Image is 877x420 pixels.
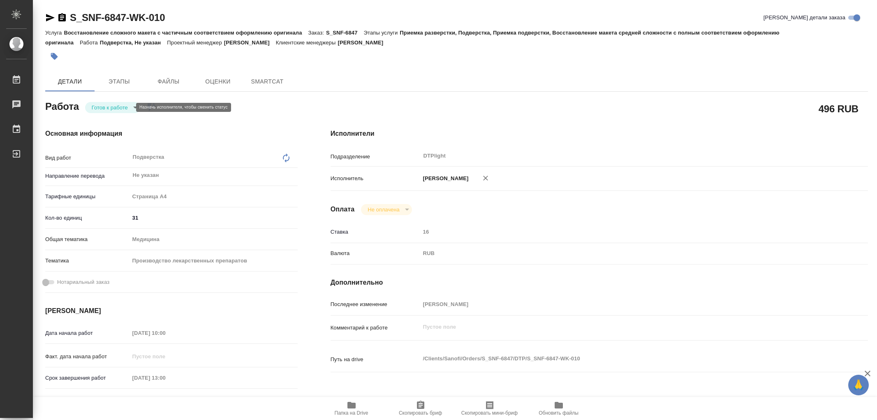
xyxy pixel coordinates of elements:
p: Восстановление сложного макета с частичным соответствием оформлению оригинала [64,30,308,36]
button: Готов к работе [89,104,130,111]
p: Дата начала работ [45,329,130,337]
button: Добавить тэг [45,47,63,65]
span: Нотариальный заказ [57,278,109,286]
div: Производство лекарственных препаратов [130,254,298,268]
span: SmartCat [248,77,287,87]
button: Папка на Drive [317,397,386,420]
span: 🙏 [852,376,865,394]
span: Детали [50,77,90,87]
button: Скопировать ссылку [57,13,67,23]
input: ✎ Введи что-нибудь [130,212,298,224]
div: Страница А4 [130,190,298,204]
button: Обновить файлы [524,397,593,420]
h4: [PERSON_NAME] [45,306,298,316]
button: Скопировать бриф [386,397,455,420]
input: Пустое поле [130,350,201,362]
p: Ставка [331,228,420,236]
p: Проектный менеджер [167,39,224,46]
p: Подверстка, Не указан [100,39,167,46]
p: Общая тематика [45,235,130,244]
p: Факт. дата начала работ [45,353,130,361]
h4: Оплата [331,204,355,214]
textarea: /Clients/Sanofi/Orders/S_SNF-6847/DTP/S_SNF-6847-WK-010 [420,352,823,366]
p: Вид работ [45,154,130,162]
button: 🙏 [848,375,869,395]
p: Исполнитель [331,174,420,183]
p: Клиентские менеджеры [276,39,338,46]
p: Кол-во единиц [45,214,130,222]
p: Валюта [331,249,420,258]
p: Работа [80,39,100,46]
h2: 496 RUB [819,102,858,116]
p: Тематика [45,257,130,265]
p: Последнее изменение [331,300,420,309]
p: [PERSON_NAME] [224,39,276,46]
p: [PERSON_NAME] [338,39,389,46]
p: Комментарий к работе [331,324,420,332]
input: Пустое поле [420,226,823,238]
span: Оценки [198,77,238,87]
span: Этапы [100,77,139,87]
input: Пустое поле [130,327,201,339]
p: Срок завершения работ [45,374,130,382]
span: Скопировать бриф [399,410,442,416]
p: Путь на drive [331,355,420,364]
input: Пустое поле [130,372,201,384]
p: [PERSON_NAME] [420,174,469,183]
input: Пустое поле [420,298,823,310]
button: Не оплачена [365,206,402,213]
h4: Основная информация [45,129,298,139]
h2: Работа [45,98,79,113]
p: Тарифные единицы [45,193,130,201]
div: Готов к работе [85,102,140,113]
p: Заказ: [308,30,326,36]
p: S_SNF-6847 [326,30,364,36]
h4: Дополнительно [331,278,868,288]
p: Приемка разверстки, Подверстка, Приемка подверстки, Восстановление макета средней сложности с пол... [45,30,780,46]
p: Услуга [45,30,64,36]
button: Скопировать мини-бриф [455,397,524,420]
h4: Исполнители [331,129,868,139]
div: Медицина [130,232,298,246]
span: [PERSON_NAME] детали заказа [764,14,845,22]
div: Готов к работе [361,204,412,215]
p: Направление перевода [45,172,130,180]
p: Этапы услуги [364,30,400,36]
span: Обновить файлы [539,410,578,416]
div: RUB [420,246,823,260]
p: Подразделение [331,153,420,161]
span: Файлы [149,77,188,87]
span: Папка на Drive [335,410,368,416]
a: S_SNF-6847-WK-010 [70,12,165,23]
span: Скопировать мини-бриф [461,410,518,416]
button: Скопировать ссылку для ЯМессенджера [45,13,55,23]
button: Удалить исполнителя [477,169,495,187]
